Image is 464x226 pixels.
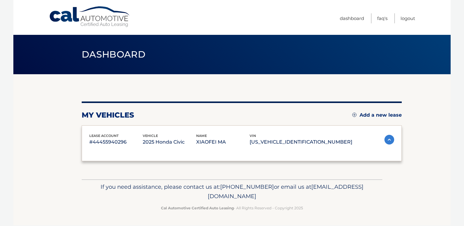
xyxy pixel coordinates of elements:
[86,182,378,201] p: If you need assistance, please contact us at: or email us at
[377,13,387,23] a: FAQ's
[143,134,158,138] span: vehicle
[220,183,274,190] span: [PHONE_NUMBER]
[49,6,131,28] a: Cal Automotive
[89,134,119,138] span: lease account
[86,205,378,211] p: - All Rights Reserved - Copyright 2025
[352,112,402,118] a: Add a new lease
[82,111,134,120] h2: my vehicles
[352,113,357,117] img: add.svg
[196,134,207,138] span: name
[250,134,256,138] span: vin
[143,138,196,146] p: 2025 Honda Civic
[161,206,234,210] strong: Cal Automotive Certified Auto Leasing
[340,13,364,23] a: Dashboard
[250,138,352,146] p: [US_VEHICLE_IDENTIFICATION_NUMBER]
[384,135,394,145] img: accordion-active.svg
[82,49,145,60] span: Dashboard
[196,138,250,146] p: XIAOFEI MA
[401,13,415,23] a: Logout
[89,138,143,146] p: #44455940296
